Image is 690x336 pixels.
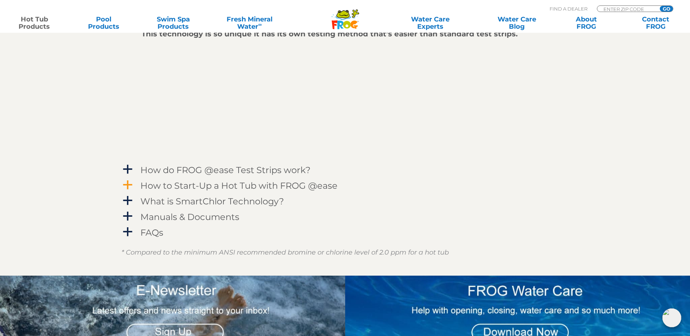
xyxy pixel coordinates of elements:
[559,16,613,30] a: AboutFROG
[216,16,283,30] a: Fresh MineralWater∞
[660,6,673,12] input: GO
[146,16,200,30] a: Swim SpaProducts
[140,212,239,222] h4: Manuals & Documents
[121,179,569,192] a: a How to Start-Up a Hot Tub with FROG @ease
[140,165,311,175] h4: How do FROG @ease Test Strips work?
[122,195,133,206] span: a
[121,226,569,239] a: a FAQs
[122,211,133,222] span: a
[387,16,474,30] a: Water CareExperts
[140,181,338,191] h4: How to Start-Up a Hot Tub with FROG @ease
[122,180,133,191] span: a
[490,16,544,30] a: Water CareBlog
[7,16,61,30] a: Hot TubProducts
[550,5,587,12] p: Find A Dealer
[629,16,683,30] a: ContactFROG
[122,164,133,175] span: a
[122,227,133,237] span: a
[603,6,652,12] input: Zip Code Form
[77,16,131,30] a: PoolProducts
[121,195,569,208] a: a What is SmartChlor Technology?
[140,196,284,206] h4: What is SmartChlor Technology?
[121,210,569,224] a: a Manuals & Documents
[662,308,681,327] img: openIcon
[258,21,262,27] sup: ∞
[121,248,449,256] em: * Compared to the minimum ANSI recommended bromine or chlorine level of 2.0 ppm for a hot tub
[140,228,163,237] h4: FAQs
[141,29,518,38] strong: This technology is so unique it has its own testing method that’s easier than standard test strips.
[121,163,569,177] a: a How do FROG @ease Test Strips work?
[141,40,345,154] iframe: FROG® @ease® Testing Strips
